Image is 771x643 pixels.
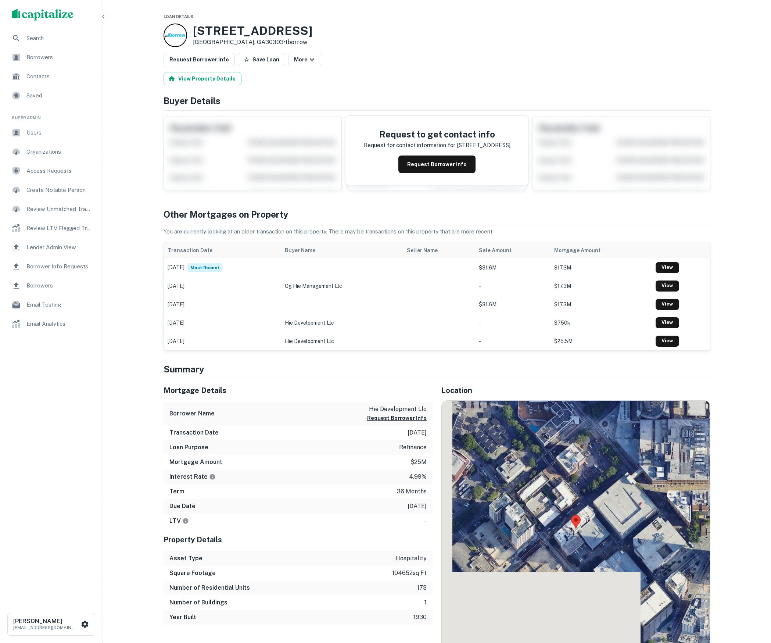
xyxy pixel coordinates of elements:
p: 1930 [413,613,427,622]
td: [DATE] [164,332,281,350]
th: Mortgage Amount [551,242,652,258]
p: You are currently looking at an older transaction on this property. There may be transactions on ... [164,227,710,236]
p: [DATE] [408,502,427,511]
th: Seller Name [403,242,475,258]
span: Borrowers [26,281,92,290]
h6: Asset Type [169,554,202,563]
h6: Borrower Name [169,409,215,418]
h6: Loan Purpose [169,443,208,452]
p: 4.99% [409,472,427,481]
h6: Transaction Date [169,428,219,437]
th: Sale Amount [475,242,551,258]
td: hie development llc [281,314,403,332]
span: Contacts [26,72,92,81]
td: - [475,277,551,295]
h4: Summary [164,362,710,376]
button: Request Borrower Info [164,53,235,66]
span: Most Recent [187,263,222,272]
p: 173 [417,583,427,592]
td: $17.3M [551,277,652,295]
div: Chat Widget [734,584,771,619]
span: Borrower Info Requests [26,262,92,271]
span: Access Requests [26,167,92,175]
td: $17.3M [551,258,652,277]
td: - [475,332,551,350]
p: [GEOGRAPHIC_DATA], GA30303 • [193,38,312,47]
h3: [STREET_ADDRESS] [193,24,312,38]
span: Users [26,128,92,137]
th: Transaction Date [164,242,281,258]
p: [EMAIL_ADDRESS][DOMAIN_NAME] [13,624,79,631]
p: 1 [424,598,427,607]
p: 36 months [397,487,427,496]
a: Borrowers [6,49,97,66]
td: $31.6M [475,295,551,314]
p: 104652 sq ft [392,569,427,578]
span: Borrowers [26,53,92,62]
h6: Interest Rate [169,472,216,481]
h6: Due Date [169,502,196,511]
a: Access Requests [6,162,97,180]
td: hie development llc [281,332,403,350]
p: - [424,517,427,525]
a: View [656,336,679,347]
svg: LTVs displayed on the website are for informational purposes only and may be reported incorrectly... [182,518,189,524]
h6: Term [169,487,184,496]
td: $25.5M [551,332,652,350]
td: [DATE] [164,258,281,277]
a: Organizations [6,143,97,161]
span: Loan Details [164,14,193,19]
h6: Year Built [169,613,196,622]
p: [STREET_ADDRESS] [457,141,510,150]
h6: Number of Buildings [169,598,227,607]
a: Email Testing [6,296,97,314]
div: Users [6,124,97,142]
a: Saved [6,87,97,104]
a: Iborrow [286,39,307,46]
a: Borrower Info Requests [6,258,97,275]
h4: Other Mortgages on Property [164,208,710,221]
h6: LTV [169,517,189,525]
span: Organizations [26,147,92,156]
span: Review LTV Flagged Transactions [26,224,92,233]
h6: Square Footage [169,569,216,578]
button: Request Borrower Info [367,414,427,422]
h4: Request to get contact info [364,128,510,141]
a: Contacts [6,68,97,85]
button: Request Borrower Info [398,156,476,173]
td: [DATE] [164,295,281,314]
a: Lender Admin View [6,239,97,256]
li: Super Admin [6,106,97,124]
button: Save Loan [238,53,285,66]
td: - [475,314,551,332]
h6: [PERSON_NAME] [13,618,79,624]
td: [DATE] [164,277,281,295]
th: Buyer Name [281,242,403,258]
a: Create Notable Person [6,181,97,199]
p: $25m [410,458,427,467]
span: Email Testing [26,300,92,309]
p: [DATE] [408,428,427,437]
td: $750k [551,314,652,332]
p: refinance [399,443,427,452]
button: [PERSON_NAME][EMAIL_ADDRESS][DOMAIN_NAME] [7,613,95,636]
p: hospitality [395,554,427,563]
a: Email Analytics [6,315,97,333]
a: View [656,262,679,273]
a: Borrowers [6,277,97,294]
a: Review Unmatched Transactions [6,200,97,218]
td: cg hie management llc [281,277,403,295]
h5: Property Details [164,534,433,545]
span: Review Unmatched Transactions [26,205,92,214]
span: Lender Admin View [26,243,92,252]
h4: Buyer Details [164,94,710,107]
button: View Property Details [164,72,241,85]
